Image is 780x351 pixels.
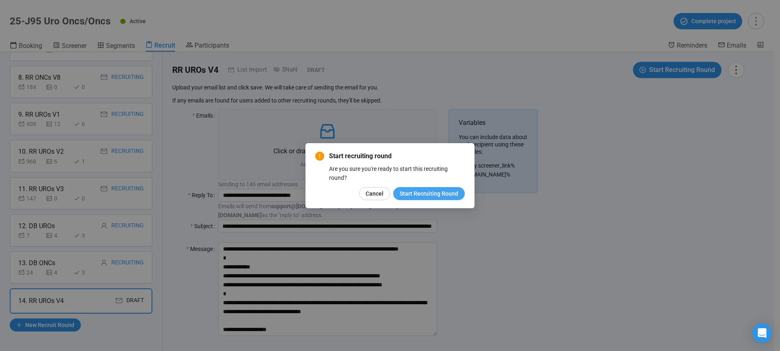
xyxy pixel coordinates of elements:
button: Cancel [359,187,390,200]
div: Open Intercom Messenger [752,323,772,343]
span: Start recruiting round [329,151,465,161]
span: Start Recruiting Round [400,189,458,198]
span: Cancel [366,189,383,198]
button: Start Recruiting Round [393,187,465,200]
div: Are you sure you're ready to start this recruiting round? [329,164,465,182]
span: exclamation-circle [315,152,324,161]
